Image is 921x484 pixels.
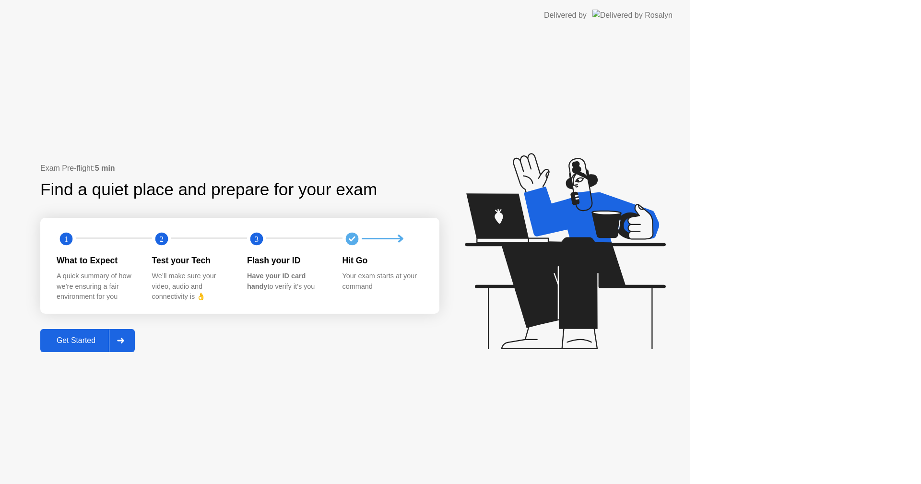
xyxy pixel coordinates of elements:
div: We’ll make sure your video, audio and connectivity is 👌 [152,271,232,302]
img: Delivered by Rosalyn [592,10,673,21]
div: Flash your ID [247,254,327,267]
div: What to Expect [57,254,137,267]
div: to verify it’s you [247,271,327,292]
button: Get Started [40,329,135,352]
div: Get Started [43,336,109,345]
div: Delivered by [544,10,587,21]
div: Hit Go [342,254,423,267]
div: Test your Tech [152,254,232,267]
b: Have your ID card handy [247,272,306,290]
text: 1 [64,234,68,243]
div: A quick summary of how we’re ensuring a fair environment for you [57,271,137,302]
text: 2 [159,234,163,243]
div: Your exam starts at your command [342,271,423,292]
div: Find a quiet place and prepare for your exam [40,177,378,202]
b: 5 min [95,164,115,172]
div: Exam Pre-flight: [40,163,439,174]
text: 3 [255,234,259,243]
